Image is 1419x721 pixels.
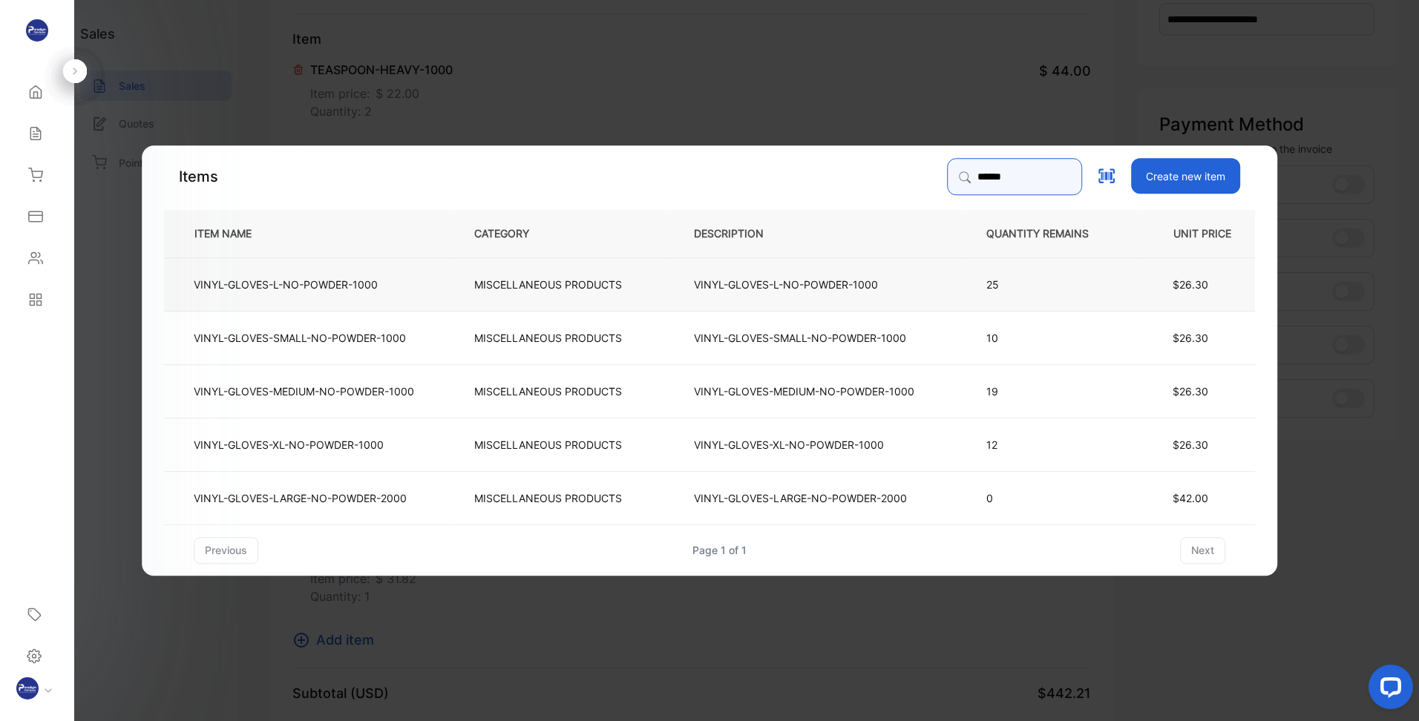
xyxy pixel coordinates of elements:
p: VINYL-GLOVES-L-NO-POWDER-1000 [694,277,878,292]
p: MISCELLANEOUS PRODUCTS [474,330,622,346]
p: VINYL-GLOVES-SMALL-NO-POWDER-1000 [694,330,906,346]
button: next [1180,537,1225,564]
p: VINYL-GLOVES-LARGE-NO-POWDER-2000 [694,490,907,506]
p: VINYL-GLOVES-XL-NO-POWDER-1000 [694,437,884,452]
div: Page 1 of 1 [692,542,747,558]
p: 19 [986,383,1112,399]
p: MISCELLANEOUS PRODUCTS [474,277,622,292]
p: CATEGORY [474,226,553,242]
p: 12 [986,437,1112,452]
p: VINYL-GLOVES-LARGE-NO-POWDER-2000 [194,490,407,506]
p: QUANTITY REMAINS [986,226,1112,242]
iframe: LiveChat chat widget [1357,659,1419,721]
p: 10 [986,330,1112,346]
p: VINYL-GLOVES-MEDIUM-NO-POWDER-1000 [694,383,914,399]
p: MISCELLANEOUS PRODUCTS [474,383,622,399]
p: VINYL-GLOVES-XL-NO-POWDER-1000 [194,437,384,452]
img: profile [16,677,39,699]
button: previous [194,537,258,564]
p: MISCELLANEOUS PRODUCTS [474,437,622,452]
p: UNIT PRICE [1161,226,1243,242]
span: $26.30 [1173,385,1208,398]
img: logo [26,19,48,42]
p: VINYL-GLOVES-SMALL-NO-POWDER-1000 [194,330,406,346]
span: $42.00 [1173,492,1208,504]
button: Create new item [1131,158,1240,194]
p: MISCELLANEOUS PRODUCTS [474,490,622,506]
p: VINYL-GLOVES-MEDIUM-NO-POWDER-1000 [194,383,414,399]
p: VINYL-GLOVES-L-NO-POWDER-1000 [194,277,378,292]
span: $26.30 [1173,278,1208,291]
span: $26.30 [1173,438,1208,451]
p: 0 [986,490,1112,506]
p: Items [179,165,218,188]
p: 25 [986,277,1112,292]
p: DESCRIPTION [694,226,787,242]
p: ITEM NAME [189,226,275,242]
span: $26.30 [1173,332,1208,344]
